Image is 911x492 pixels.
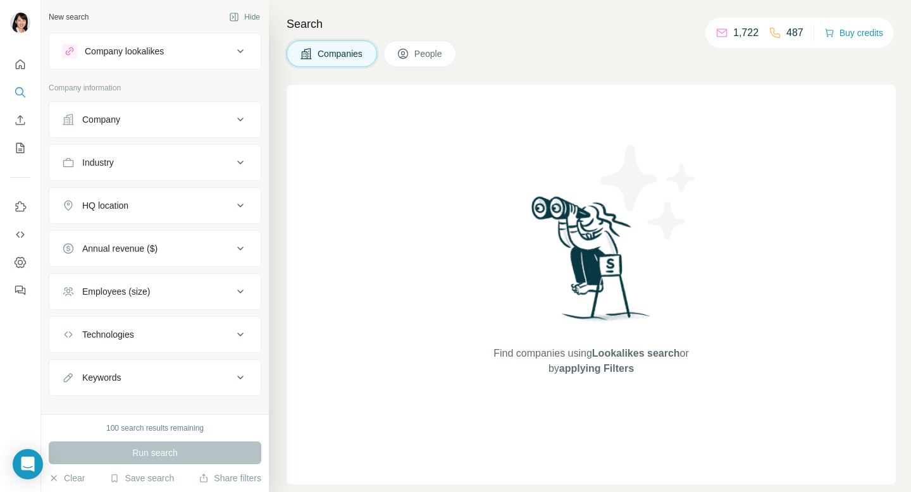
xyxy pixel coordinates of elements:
div: Employees (size) [82,285,150,298]
button: Feedback [10,279,30,302]
button: Hide [220,8,269,27]
button: Annual revenue ($) [49,233,261,264]
div: HQ location [82,199,128,212]
p: Company information [49,82,261,94]
div: Industry [82,156,114,169]
span: Find companies using or by [490,346,692,376]
div: Technologies [82,328,134,341]
img: Avatar [10,13,30,33]
div: 100 search results remaining [106,422,204,434]
span: People [414,47,443,60]
button: Search [10,81,30,104]
button: Quick start [10,53,30,76]
button: Buy credits [824,24,883,42]
button: Share filters [199,472,261,484]
div: Keywords [82,371,121,384]
button: Industry [49,147,261,178]
p: 1,722 [733,25,759,40]
span: applying Filters [559,363,634,374]
button: Employees (size) [49,276,261,307]
button: Save search [109,472,174,484]
div: Company lookalikes [85,45,164,58]
img: Surfe Illustration - Woman searching with binoculars [526,193,657,334]
button: Technologies [49,319,261,350]
button: HQ location [49,190,261,221]
div: New search [49,11,89,23]
span: Companies [318,47,364,60]
button: Use Surfe API [10,223,30,246]
button: Company lookalikes [49,36,261,66]
h4: Search [287,15,896,33]
button: Company [49,104,261,135]
button: Keywords [49,362,261,393]
button: Use Surfe on LinkedIn [10,195,30,218]
div: Open Intercom Messenger [13,449,43,479]
button: Clear [49,472,85,484]
div: Company [82,113,120,126]
p: 487 [786,25,803,40]
div: Annual revenue ($) [82,242,158,255]
span: Lookalikes search [592,348,680,359]
img: Surfe Illustration - Stars [592,135,705,249]
button: My lists [10,137,30,159]
button: Dashboard [10,251,30,274]
button: Enrich CSV [10,109,30,132]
